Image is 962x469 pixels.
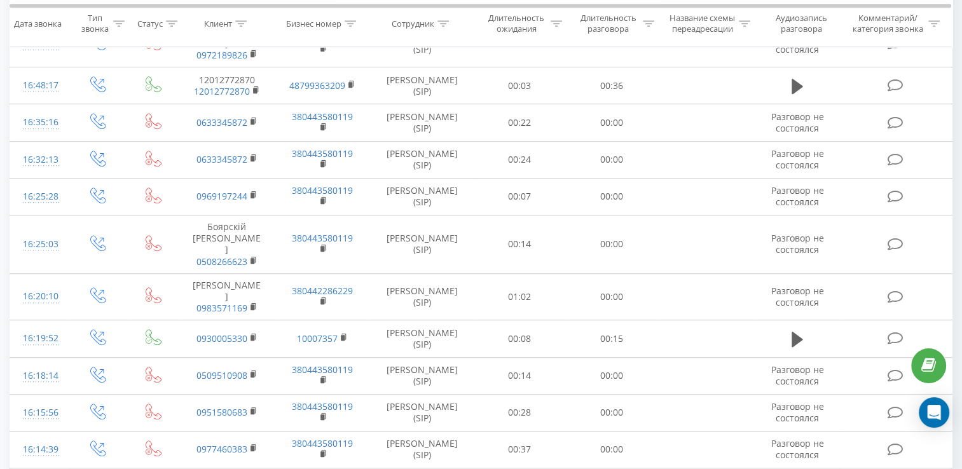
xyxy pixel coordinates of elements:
[474,67,566,104] td: 00:03
[292,437,353,449] a: 380443580119
[771,147,823,171] span: Разговор не состоялся
[474,215,566,274] td: 00:14
[565,394,657,431] td: 00:00
[771,285,823,308] span: Разговор не состоялся
[196,443,247,455] a: 0977460383
[23,400,56,425] div: 16:15:56
[765,13,839,35] div: Аудиозапись разговора
[23,184,56,209] div: 16:25:28
[196,116,247,128] a: 0633345872
[23,110,56,135] div: 16:35:16
[474,178,566,215] td: 00:07
[565,215,657,274] td: 00:00
[371,104,474,141] td: [PERSON_NAME] (SIP)
[565,320,657,357] td: 00:15
[669,13,736,35] div: Название схемы переадресации
[474,104,566,141] td: 00:22
[196,406,247,418] a: 0951580683
[297,332,338,344] a: 10007357
[565,357,657,394] td: 00:00
[196,49,247,61] a: 0972189826
[771,437,823,461] span: Разговор не состоялся
[919,397,949,428] div: Open Intercom Messenger
[577,13,640,35] div: Длительность разговора
[196,369,247,381] a: 0509510908
[23,147,56,172] div: 16:32:13
[23,232,56,257] div: 16:25:03
[474,141,566,178] td: 00:24
[289,79,345,92] a: 48799363209
[474,357,566,394] td: 00:14
[179,215,275,274] td: Боярскій [PERSON_NAME]
[179,273,275,320] td: [PERSON_NAME]
[137,18,163,29] div: Статус
[474,320,566,357] td: 00:08
[23,284,56,309] div: 16:20:10
[771,111,823,134] span: Разговор не состоялся
[371,320,474,357] td: [PERSON_NAME] (SIP)
[80,13,110,35] div: Тип звонка
[565,178,657,215] td: 00:00
[196,302,247,314] a: 0983571169
[474,431,566,468] td: 00:37
[371,141,474,178] td: [PERSON_NAME] (SIP)
[371,67,474,104] td: [PERSON_NAME] (SIP)
[292,232,353,244] a: 380443580119
[371,178,474,215] td: [PERSON_NAME] (SIP)
[196,153,247,165] a: 0633345872
[565,431,657,468] td: 00:00
[23,73,56,98] div: 16:48:17
[204,18,232,29] div: Клиент
[565,273,657,320] td: 00:00
[194,85,250,97] a: 12012772870
[371,431,474,468] td: [PERSON_NAME] (SIP)
[565,141,657,178] td: 00:00
[292,147,353,160] a: 380443580119
[474,394,566,431] td: 00:28
[179,67,275,104] td: 12012772870
[392,18,434,29] div: Сотрудник
[292,285,353,297] a: 380442286229
[565,67,657,104] td: 00:36
[292,364,353,376] a: 380443580119
[771,400,823,424] span: Разговор не состоялся
[23,437,56,462] div: 16:14:39
[371,215,474,274] td: [PERSON_NAME] (SIP)
[474,273,566,320] td: 01:02
[196,332,247,344] a: 0930005330
[23,364,56,388] div: 16:18:14
[23,326,56,351] div: 16:19:52
[292,400,353,412] a: 380443580119
[565,104,657,141] td: 00:00
[292,111,353,123] a: 380443580119
[292,184,353,196] a: 380443580119
[771,364,823,387] span: Разговор не состоялся
[196,190,247,202] a: 0969197244
[286,18,341,29] div: Бизнес номер
[371,273,474,320] td: [PERSON_NAME] (SIP)
[14,18,62,29] div: Дата звонка
[485,13,548,35] div: Длительность ожидания
[196,255,247,268] a: 0508266623
[771,232,823,255] span: Разговор не состоялся
[371,357,474,394] td: [PERSON_NAME] (SIP)
[851,13,925,35] div: Комментарий/категория звонка
[771,184,823,208] span: Разговор не состоялся
[771,32,823,55] span: Разговор не состоялся
[371,394,474,431] td: [PERSON_NAME] (SIP)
